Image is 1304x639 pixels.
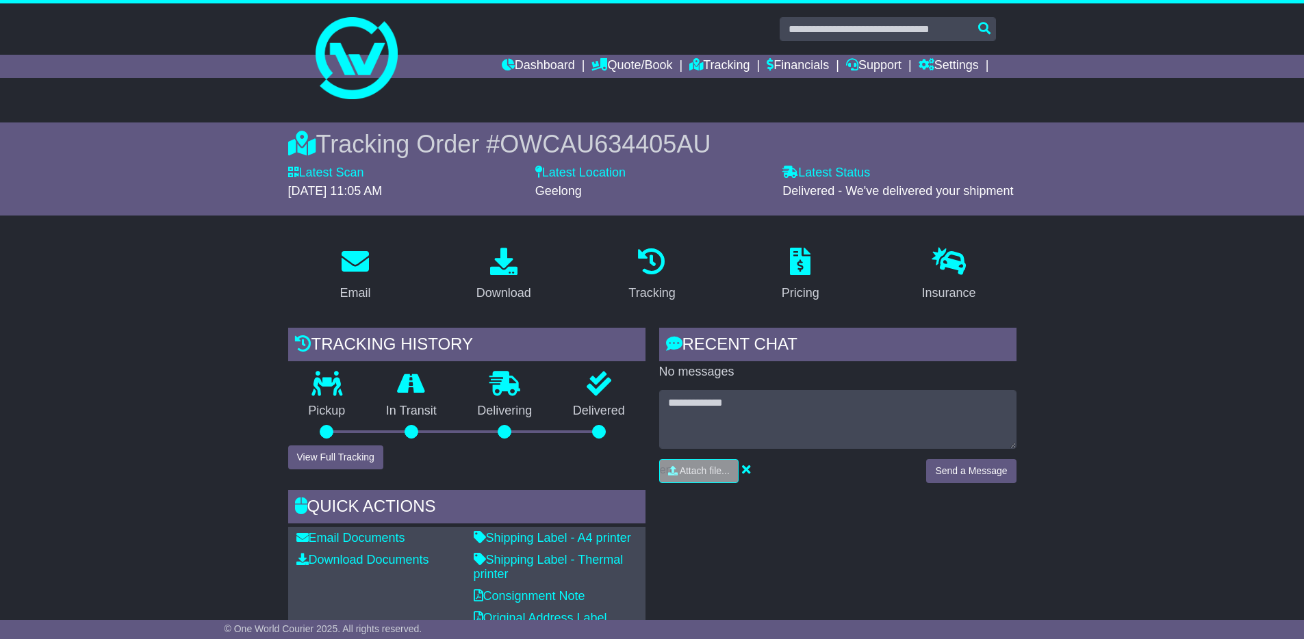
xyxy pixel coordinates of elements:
[474,553,624,582] a: Shipping Label - Thermal printer
[659,365,1017,380] p: No messages
[340,284,370,302] div: Email
[659,328,1017,365] div: RECENT CHAT
[288,404,366,419] p: Pickup
[474,589,585,603] a: Consignment Note
[689,55,750,78] a: Tracking
[782,284,819,302] div: Pricing
[535,184,582,198] span: Geelong
[296,531,405,545] a: Email Documents
[288,166,364,181] label: Latest Scan
[846,55,902,78] a: Support
[366,404,457,419] p: In Transit
[474,611,607,625] a: Original Address Label
[619,243,684,307] a: Tracking
[457,404,553,419] p: Delivering
[628,284,675,302] div: Tracking
[296,553,429,566] a: Download Documents
[288,129,1017,159] div: Tracking Order #
[474,531,631,545] a: Shipping Label - A4 printer
[782,184,1013,198] span: Delivered - We've delivered your shipment
[288,184,383,198] span: [DATE] 11:05 AM
[913,243,985,307] a: Insurance
[288,328,645,365] div: Tracking history
[782,166,870,181] label: Latest Status
[288,445,383,469] button: View Full Tracking
[225,623,422,634] span: © One World Courier 2025. All rights reserved.
[773,243,828,307] a: Pricing
[476,284,531,302] div: Download
[331,243,379,307] a: Email
[502,55,575,78] a: Dashboard
[500,130,711,158] span: OWCAU634405AU
[552,404,645,419] p: Delivered
[535,166,626,181] label: Latest Location
[767,55,829,78] a: Financials
[288,490,645,527] div: Quick Actions
[468,243,540,307] a: Download
[922,284,976,302] div: Insurance
[926,459,1016,483] button: Send a Message
[919,55,979,78] a: Settings
[591,55,672,78] a: Quote/Book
